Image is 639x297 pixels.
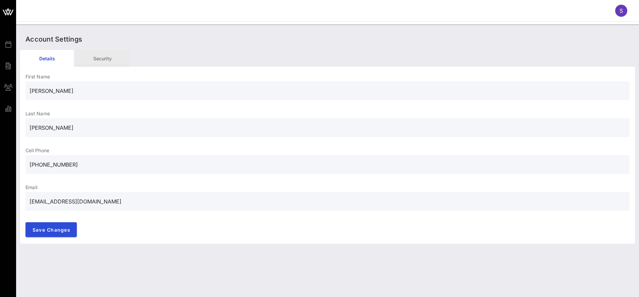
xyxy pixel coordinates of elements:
[615,5,627,17] div: S
[20,28,635,50] div: Account Settings
[25,222,77,237] button: Save Changes
[32,227,70,233] span: Save Changes
[25,73,630,80] p: First Name
[620,7,623,14] span: S
[25,110,630,117] p: Last Name
[75,50,129,67] div: Security
[25,184,630,191] p: Email
[25,147,630,154] p: Cell Phone
[20,50,74,67] div: Details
